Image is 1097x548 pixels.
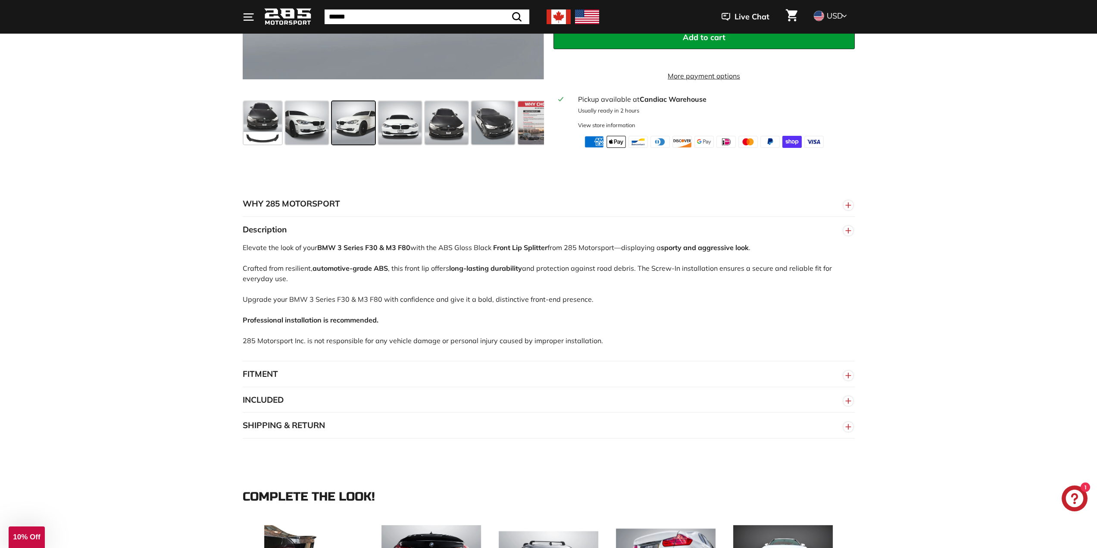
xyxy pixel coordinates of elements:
[628,136,648,148] img: bancontact
[683,32,725,42] span: Add to cart
[1059,485,1090,514] inbox-online-store-chat: Shopify online store chat
[243,387,855,413] button: INCLUDED
[313,264,388,272] strong: automotive-grade ABS
[578,121,635,129] div: View store information
[606,136,626,148] img: apple_pay
[734,11,769,22] span: Live Chat
[781,2,803,31] a: Cart
[650,136,670,148] img: diners_club
[672,136,692,148] img: discover
[243,490,855,504] div: Complete the look!
[9,526,45,548] div: 10% Off
[578,94,849,104] div: Pickup available at
[13,533,40,541] span: 10% Off
[449,264,522,272] strong: long-lasting durability
[661,243,749,252] strong: sporty and aggressive look
[264,7,312,27] img: Logo_285_Motorsport_areodynamics_components
[710,6,781,28] button: Live Chat
[243,413,855,438] button: SHIPPING & RETURN
[243,242,855,361] div: Elevate the look of your with the ABS Gloss Black from 285 Motorsport—displaying a . Crafted from...
[584,136,604,148] img: american_express
[317,243,410,252] strong: BMW 3 Series F30 & M3 F80
[243,191,855,217] button: WHY 285 MOTORSPORT
[493,243,547,252] strong: Front Lip Splitter
[738,136,758,148] img: master
[553,71,855,81] a: More payment options
[804,136,824,148] img: visa
[760,136,780,148] img: paypal
[243,316,378,324] strong: Professional installation is recommended.
[827,11,843,21] span: USD
[694,136,714,148] img: google_pay
[243,217,855,243] button: Description
[640,95,706,103] strong: Candiac Warehouse
[782,136,802,148] img: shopify_pay
[716,136,736,148] img: ideal
[325,9,529,24] input: Search
[553,26,855,49] button: Add to cart
[578,106,849,115] p: Usually ready in 2 hours
[243,361,855,387] button: FITMENT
